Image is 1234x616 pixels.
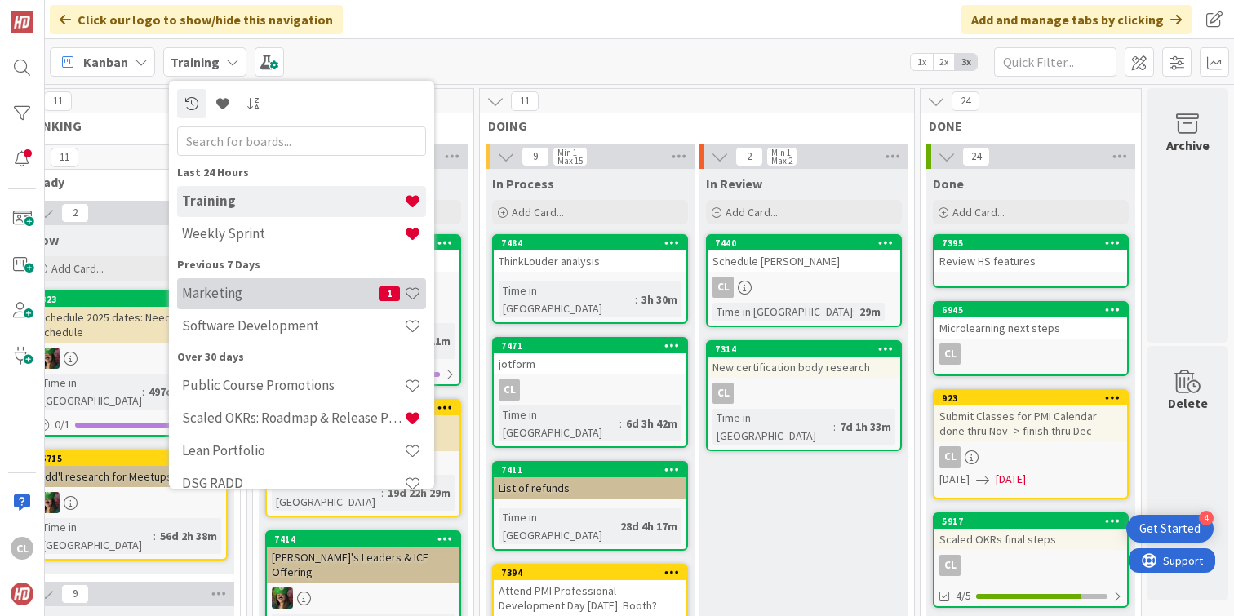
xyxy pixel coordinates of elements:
[934,405,1127,441] div: Submit Classes for PMI Calendar done thru Nov -> finish thru Dec
[494,463,686,499] div: 7411List of refunds
[952,205,1005,219] span: Add Card...
[499,379,520,401] div: CL
[934,514,1127,529] div: 5917
[712,383,734,404] div: CL
[34,2,74,22] span: Support
[11,11,33,33] img: Visit kanbanzone.com
[41,453,226,464] div: 6715
[182,410,404,426] h4: Scaled OKRs: Roadmap & Release Plan
[942,392,1127,404] div: 923
[499,508,614,544] div: Time in [GEOGRAPHIC_DATA]
[38,348,60,369] img: SL
[499,281,635,317] div: Time in [GEOGRAPHIC_DATA]
[622,414,681,432] div: 6d 3h 42m
[488,117,894,134] span: DOING
[708,236,900,272] div: 7440Schedule [PERSON_NAME]
[83,52,128,72] span: Kanban
[33,492,226,513] div: SL
[836,418,895,436] div: 7d 1h 33m
[153,527,156,545] span: :
[61,203,89,223] span: 2
[934,317,1127,339] div: Microlearning next steps
[706,340,902,451] a: 7314New certification body researchCLTime in [GEOGRAPHIC_DATA]:7d 1h 33m
[616,517,681,535] div: 28d 4h 17m
[996,471,1026,488] span: [DATE]
[934,303,1127,339] div: 6945Microlearning next steps
[492,337,688,448] a: 7471jotformCLTime in [GEOGRAPHIC_DATA]:6d 3h 42m
[494,339,686,374] div: 7471jotform
[933,301,1129,376] a: 6945Microlearning next stepsCL
[557,148,577,157] div: Min 1
[933,234,1129,288] a: 7395Review HS features
[55,416,70,433] span: 0 / 1
[494,565,686,616] div: 7394Attend PMI Professional Development Day [DATE]. Booth?
[379,286,400,301] span: 1
[494,379,686,401] div: CL
[708,357,900,378] div: New certification body research
[962,147,990,166] span: 24
[182,285,379,301] h4: Marketing
[637,290,681,308] div: 3h 30m
[934,343,1127,365] div: CL
[11,537,33,560] div: CL
[33,466,226,487] div: Add'l research for Meetups
[708,236,900,250] div: 7440
[934,236,1127,272] div: 7395Review HS features
[771,148,791,157] div: Min 1
[933,54,955,70] span: 2x
[41,294,226,305] div: 323
[712,409,833,445] div: Time in [GEOGRAPHIC_DATA]
[32,232,59,248] span: Now
[708,277,900,298] div: CL
[494,463,686,477] div: 7411
[942,304,1127,316] div: 6945
[1199,511,1214,525] div: 4
[955,54,977,70] span: 3x
[156,527,221,545] div: 56d 2h 38m
[38,492,60,513] img: SL
[32,290,228,437] a: 323Schedule 2025 dates: Need to scheduleSLTime in [GEOGRAPHIC_DATA]:497d 22h 17m0/1
[182,317,404,334] h4: Software Development
[708,342,900,357] div: 7314
[511,91,539,111] span: 11
[33,414,226,435] div: 0/1
[33,292,226,307] div: 323
[771,157,792,165] div: Max 2
[177,348,426,366] div: Over 30 days
[501,340,686,352] div: 7471
[33,292,226,343] div: 323Schedule 2025 dates: Need to schedule
[182,377,404,393] h4: Public Course Promotions
[952,91,979,111] span: 24
[267,532,459,583] div: 7414[PERSON_NAME]'s Leaders & ICF Offering
[933,512,1129,608] a: 5917Scaled OKRs final stepsCL4/5
[144,383,221,401] div: 497d 22h 17m
[939,343,961,365] div: CL
[1139,521,1201,537] div: Get Started
[933,175,964,192] span: Done
[38,374,142,410] div: Time in [GEOGRAPHIC_DATA]
[715,343,900,355] div: 7314
[51,261,104,276] span: Add Card...
[499,405,619,441] div: Time in [GEOGRAPHIC_DATA]
[911,54,933,70] span: 1x
[939,471,970,488] span: [DATE]
[267,587,459,609] div: SL
[929,117,1121,134] span: DONE
[494,580,686,616] div: Attend PMI Professional Development Day [DATE]. Booth?
[715,237,900,249] div: 7440
[11,583,33,605] img: avatar
[267,547,459,583] div: [PERSON_NAME]'s Leaders & ICF Offering
[501,237,686,249] div: 7484
[712,277,734,298] div: CL
[33,307,226,343] div: Schedule 2025 dates: Need to schedule
[494,565,686,580] div: 7394
[939,446,961,468] div: CL
[956,587,971,605] span: 4/5
[494,353,686,374] div: jotform
[182,442,404,459] h4: Lean Portfolio
[494,250,686,272] div: ThinkLouder analysis
[182,475,404,491] h4: DSG RADD
[274,534,459,545] div: 7414
[177,164,426,181] div: Last 24 Hours
[142,383,144,401] span: :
